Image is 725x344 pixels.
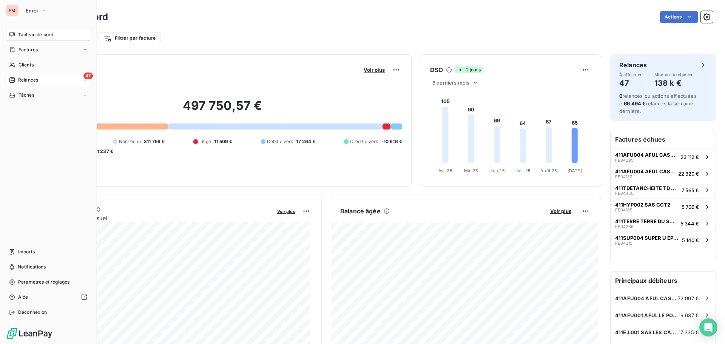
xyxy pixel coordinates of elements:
[438,168,452,173] tspan: Avr. 25
[18,294,28,301] span: Aide
[615,218,677,224] span: 411TERRE TERRE DU SUD CONSTRUCTIONS
[18,77,38,83] span: Relances
[611,215,716,231] button: 411TERRE TERRE DU SUD CONSTRUCTIONSFE042865 344 €
[267,138,293,145] span: Débit divers
[611,231,716,248] button: 411SUP004 SUPER U EPERONFE042155 140 €
[18,279,69,285] span: Paramètres et réglages
[6,291,90,303] a: Aide
[615,295,678,301] span: 411AFU004 AFUL CASABONA
[682,204,699,210] span: 5 706 €
[615,168,675,174] span: 411AFU004 AFUL CASABONA
[680,154,699,160] span: 23 112 €
[119,138,141,145] span: Non-échu
[489,168,505,173] tspan: Juin 25
[144,138,165,145] span: 311 756 €
[619,93,697,114] span: relances ou actions effectuées et relancés la semaine dernière.
[540,168,557,173] tspan: Août 25
[99,32,160,44] button: Filtrer par facture
[615,152,677,158] span: 411AFU004 AFUL CASABONA
[611,148,716,165] button: 411AFU004 AFUL CASABONAFE0429523 112 €
[350,138,378,145] span: Crédit divers
[615,174,632,179] span: FE04137
[6,5,18,17] div: EM
[568,168,582,173] tspan: [DATE]
[615,185,679,191] span: 411TDETANCHEITE TD ETANCHEITE
[381,138,402,145] span: -10 616 €
[615,208,632,212] span: FE04165
[515,168,531,173] tspan: Juil. 25
[19,46,38,53] span: Factures
[26,8,38,14] span: Emoi
[680,221,699,227] span: 5 344 €
[43,214,272,222] span: Chiffre d'affaires mensuel
[43,98,402,121] h2: 497 750,57 €
[340,207,381,216] h6: Balance âgée
[615,158,634,162] span: FE04295
[214,138,232,145] span: 11 509 €
[619,93,622,99] span: 6
[682,237,699,243] span: 5 140 €
[95,148,113,155] span: -1 237 €
[682,187,699,193] span: 7 565 €
[619,73,642,77] span: À effectuer
[619,77,642,89] h4: 47
[654,73,693,77] span: Montant à relancer
[18,264,46,270] span: Notifications
[615,235,679,241] span: 411SUP004 SUPER U EPERON
[611,198,716,215] button: 411HYP002 SAS CCT2FE041655 706 €
[615,312,679,318] span: 411AFU001 AFUL LE PORT SACRE COEUR
[430,65,443,74] h6: DSO
[548,208,574,214] button: Voir plus
[277,209,295,214] span: Voir plus
[19,62,34,68] span: Clients
[455,66,483,73] span: -2 jours
[611,130,716,148] h6: Factures échues
[550,208,571,214] span: Voir plus
[678,295,699,301] span: 72 907 €
[275,208,297,214] button: Voir plus
[432,80,469,86] span: 6 derniers mois
[624,100,646,106] span: 66 494 €
[361,66,387,73] button: Voir plus
[611,271,716,290] h6: Principaux débiteurs
[464,168,478,173] tspan: Mai 25
[611,165,716,182] button: 411AFU004 AFUL CASABONAFE0413722 320 €
[679,312,699,318] span: 19 637 €
[679,329,699,335] span: 17 335 €
[615,241,632,245] span: FE04215
[678,171,699,177] span: 22 320 €
[83,73,93,79] span: 47
[296,138,315,145] span: 17 264 €
[611,182,716,198] button: 411TDETANCHEITE TD ETANCHEITEFE044507 565 €
[6,327,53,339] img: Logo LeanPay
[699,318,717,336] div: Open Intercom Messenger
[18,309,47,316] span: Déconnexion
[18,31,53,38] span: Tableau de bord
[199,138,211,145] span: Litige
[615,191,634,196] span: FE04450
[615,224,634,229] span: FE04286
[619,60,647,69] h6: Relances
[660,11,698,23] button: Actions
[654,77,693,89] h4: 138 k €
[615,202,670,208] span: 411HYP002 SAS CCT2
[19,92,34,99] span: Tâches
[18,248,35,255] span: Imports
[615,329,679,335] span: 411E.L001 SAS LES CASERNES DISTRIBUTION/[DOMAIN_NAME] LES CASERNES
[364,67,385,73] span: Voir plus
